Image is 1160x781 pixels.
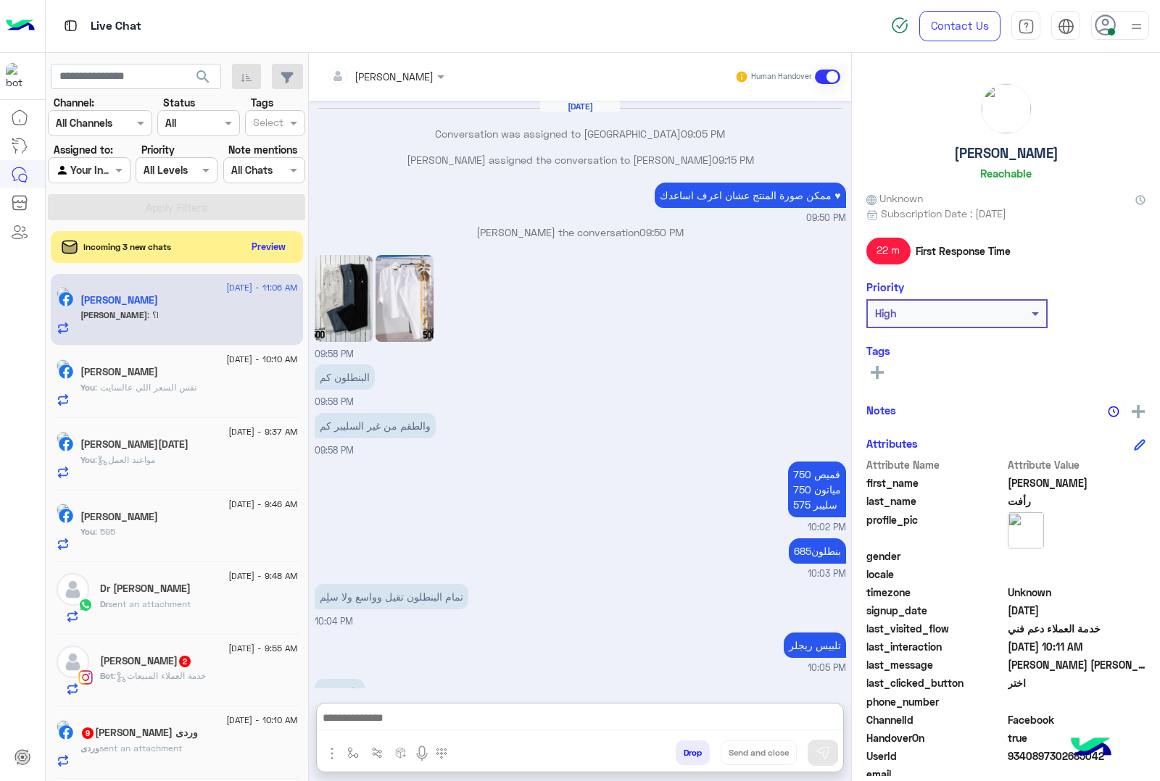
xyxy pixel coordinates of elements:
span: 9 [82,727,94,739]
img: picture [57,720,70,733]
span: Attribute Name [866,457,1005,472]
img: send message [816,745,830,760]
span: UserId [866,748,1005,764]
span: [DATE] - 11:06 AM [226,281,297,294]
img: WhatsApp [78,598,93,612]
span: : خدمة العملاء المبيعات [114,670,206,681]
span: 09:50 PM [639,226,684,238]
img: profile [1127,17,1145,35]
small: Human Handover [751,71,812,83]
span: خالد [1008,475,1146,490]
span: خالد رافت محمد صالح 01003804102 01147466278 01003804012 الاسماعيليه التل الكبير شارع ميدان التحري... [1008,657,1146,672]
span: 09:50 PM [806,212,846,225]
img: picture [57,432,70,445]
img: picture [57,287,70,300]
h5: Ahmed Ragab [80,511,158,523]
span: 10:03 PM [808,567,846,581]
button: Apply Filters [48,194,305,220]
span: search [194,68,212,85]
span: Bot [100,670,114,681]
h5: Ahmed Rezk [80,366,158,378]
label: Priority [141,142,175,157]
p: [PERSON_NAME] the conversation [315,225,846,240]
span: 595 [95,526,115,537]
span: Attribute Value [1008,457,1146,472]
h5: وردى صلاح الدين احمد [80,727,198,739]
span: sent an attachment [108,598,191,609]
a: tab [1011,11,1040,41]
span: [DATE] - 10:10 AM [226,353,297,366]
span: signup_date [866,603,1005,618]
span: Unknown [1008,585,1146,600]
h6: Priority [866,280,904,293]
h6: Attributes [866,437,918,450]
p: 22/8/2025, 10:02 PM [788,461,846,517]
button: Send and close [721,740,797,765]
span: [DATE] - 9:37 AM [228,425,297,438]
span: ChannelId [866,712,1005,727]
span: null [1008,548,1146,564]
span: profile_pic [866,512,1005,546]
h6: Notes [866,404,896,417]
span: last_name [866,493,1005,509]
button: select flow [341,740,365,764]
span: 2025-08-24T07:11:12.2998349Z [1008,639,1146,654]
div: Select [251,114,283,133]
span: وردى [80,743,99,753]
h5: Akram Habib [100,655,192,667]
button: create order [389,740,413,764]
span: 10:02 PM [808,521,846,535]
img: select flow [347,747,359,759]
img: Facebook [59,725,73,740]
span: last_message [866,657,1005,672]
label: Assigned to: [54,142,113,157]
img: tab [62,17,80,35]
img: Trigger scenario [371,747,383,759]
img: make a call [436,748,447,759]
span: phone_number [866,694,1005,709]
p: 22/8/2025, 9:50 PM [655,183,845,208]
label: Channel: [54,95,94,110]
span: sent an attachment [99,743,182,753]
span: 09:05 PM [681,128,725,140]
h5: محمد رمضان عبدالحميد [80,438,188,451]
span: : مواعيد العمل [95,454,155,465]
span: first_name [866,475,1005,490]
h6: Reachable [980,167,1032,180]
img: Image [376,255,434,342]
span: [DATE] - 9:46 AM [228,498,297,511]
img: Facebook [59,292,73,306]
img: 713415422032625 [6,63,32,89]
h6: [DATE] [540,101,620,112]
span: 9340897302685042 [1008,748,1146,764]
span: 0 [1008,712,1146,727]
p: Live Chat [91,17,141,36]
button: Preview [246,236,292,257]
img: create order [395,747,407,759]
button: Trigger scenario [365,740,389,764]
img: picture [1008,512,1044,548]
label: Note mentions [228,142,297,157]
span: 2 [179,656,191,667]
p: Conversation was assigned to [GEOGRAPHIC_DATA] [315,126,846,141]
span: 2025-04-03T16:09:35.269Z [1008,603,1146,618]
img: picture [57,504,70,517]
span: 09:58 PM [315,445,354,456]
p: 22/8/2025, 10:07 PM [315,679,365,704]
span: 09:58 PM [315,396,354,407]
span: true [1008,730,1146,745]
p: [PERSON_NAME] assigned the conversation to [PERSON_NAME] [315,152,846,167]
span: [DATE] - 10:10 AM [226,714,297,727]
span: gender [866,548,1005,564]
h5: [PERSON_NAME] [954,145,1058,162]
span: 22 m [866,238,911,264]
p: 22/8/2025, 9:58 PM [315,364,375,390]
button: search [186,64,221,95]
span: Dr [100,598,108,609]
p: 22/8/2025, 10:03 PM [789,538,846,564]
img: hulul-logo.png [1066,723,1116,774]
img: send voice note [413,745,431,762]
img: defaultAdmin.png [57,573,89,606]
span: اختر [1008,675,1146,690]
img: picture [57,359,70,372]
